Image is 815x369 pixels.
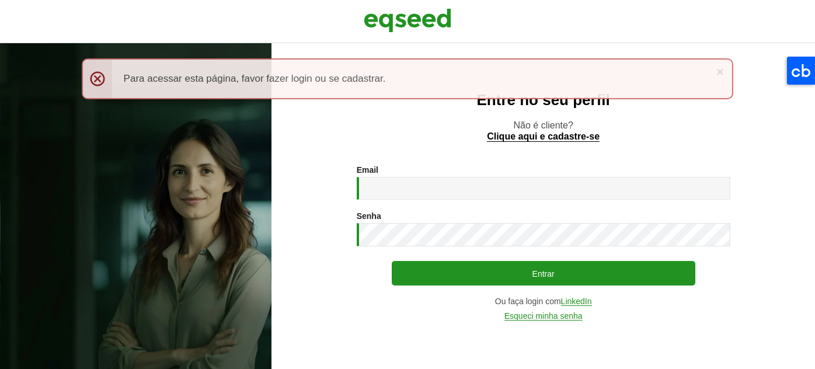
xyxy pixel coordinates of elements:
a: Esqueci minha senha [504,312,583,321]
p: Não é cliente? [295,120,792,142]
a: × [716,65,723,78]
label: Senha [357,212,381,220]
a: Clique aqui e cadastre-se [487,132,600,142]
a: LinkedIn [561,297,592,306]
label: Email [357,166,378,174]
div: Para acessar esta página, favor fazer login ou se cadastrar. [82,58,734,99]
img: EqSeed Logo [364,6,451,35]
button: Entrar [392,261,695,286]
div: Ou faça login com [357,297,730,306]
